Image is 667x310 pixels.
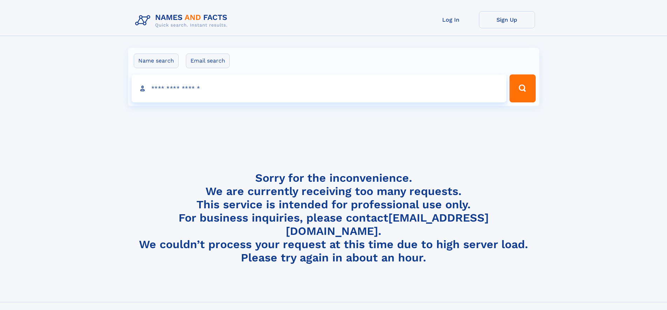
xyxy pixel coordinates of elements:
[479,11,535,28] a: Sign Up
[186,53,230,68] label: Email search
[134,53,179,68] label: Name search
[423,11,479,28] a: Log In
[286,211,489,238] a: [EMAIL_ADDRESS][DOMAIN_NAME]
[132,74,507,102] input: search input
[132,171,535,265] h4: Sorry for the inconvenience. We are currently receiving too many requests. This service is intend...
[509,74,535,102] button: Search Button
[132,11,233,30] img: Logo Names and Facts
